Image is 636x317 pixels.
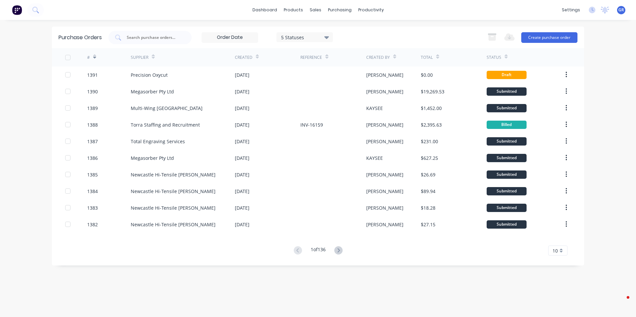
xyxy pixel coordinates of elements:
div: $0.00 [421,71,433,78]
div: Multi-Wing [GEOGRAPHIC_DATA] [131,105,203,112]
div: [DATE] [235,221,249,228]
div: Total [421,54,433,60]
div: [PERSON_NAME] [366,88,403,95]
div: # [87,54,90,60]
span: 10 [553,247,558,254]
div: products [280,5,306,15]
div: Billed [487,121,527,129]
div: 5 Statuses [281,34,329,41]
input: Search purchase orders... [126,34,181,41]
div: Precision Oxycut [131,71,168,78]
div: 1386 [87,155,98,161]
div: Purchase Orders [59,34,102,42]
div: [PERSON_NAME] [366,204,403,211]
div: [DATE] [235,121,249,128]
div: 1387 [87,138,98,145]
div: 1390 [87,88,98,95]
div: $627.25 [421,155,438,161]
iframe: Intercom live chat [613,294,629,310]
div: Submitted [487,187,527,195]
div: Newcastle Hi-Tensile [PERSON_NAME] [131,171,216,178]
div: [DATE] [235,188,249,195]
div: 1383 [87,204,98,211]
div: Submitted [487,104,527,112]
div: Supplier [131,54,148,60]
img: Factory [12,5,22,15]
div: [DATE] [235,88,249,95]
div: $26.69 [421,171,435,178]
button: Create purchase order [521,32,577,43]
input: Order Date [202,33,258,43]
div: Status [487,54,501,60]
div: Newcastle Hi-Tensile [PERSON_NAME] [131,204,216,211]
a: dashboard [249,5,280,15]
div: 1385 [87,171,98,178]
div: $231.00 [421,138,438,145]
div: Submitted [487,220,527,229]
div: Reference [300,54,322,60]
div: [PERSON_NAME] [366,171,403,178]
div: [DATE] [235,171,249,178]
div: $27.15 [421,221,435,228]
div: INV-16159 [300,121,323,128]
div: Submitted [487,154,527,162]
div: Created [235,54,252,60]
div: Newcastle Hi-Tensile [PERSON_NAME] [131,188,216,195]
div: Submitted [487,170,527,179]
div: Submitted [487,137,527,146]
div: [PERSON_NAME] [366,188,403,195]
div: [PERSON_NAME] [366,138,403,145]
div: Draft [487,71,527,79]
div: Newcastle Hi-Tensile [PERSON_NAME] [131,221,216,228]
div: Megasorber Pty Ltd [131,155,174,161]
div: 1384 [87,188,98,195]
div: [PERSON_NAME] [366,221,403,228]
div: 1382 [87,221,98,228]
div: settings [558,5,583,15]
div: [DATE] [235,155,249,161]
div: [DATE] [235,105,249,112]
div: Torra Staffing and Recruitment [131,121,200,128]
div: productivity [355,5,387,15]
div: [DATE] [235,71,249,78]
div: Created By [366,54,390,60]
div: sales [306,5,325,15]
div: Megasorber Pty Ltd [131,88,174,95]
div: [DATE] [235,204,249,211]
div: KAYSEE [366,105,383,112]
div: Submitted [487,87,527,96]
div: $19,269.53 [421,88,444,95]
span: GR [618,7,624,13]
div: 1391 [87,71,98,78]
div: 1389 [87,105,98,112]
div: [PERSON_NAME] [366,121,403,128]
div: Total Engraving Services [131,138,185,145]
div: 1 of 136 [311,246,326,256]
div: $18.28 [421,204,435,211]
div: KAYSEE [366,155,383,161]
div: $89.94 [421,188,435,195]
div: $1,452.00 [421,105,442,112]
div: $2,395.63 [421,121,442,128]
div: [DATE] [235,138,249,145]
div: 1388 [87,121,98,128]
div: Submitted [487,204,527,212]
div: purchasing [325,5,355,15]
div: [PERSON_NAME] [366,71,403,78]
